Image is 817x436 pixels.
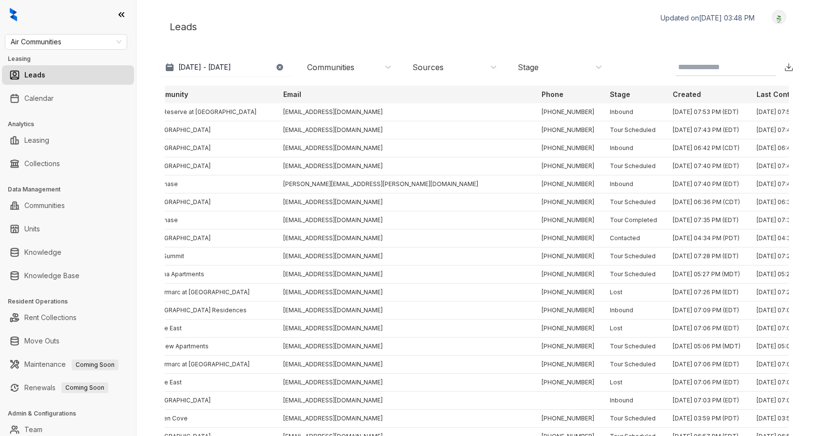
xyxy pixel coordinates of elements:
td: [EMAIL_ADDRESS][DOMAIN_NAME] [275,103,534,121]
td: [PHONE_NUMBER] [534,229,602,247]
p: Updated on [DATE] 03:48 PM [661,13,755,23]
td: [EMAIL_ADDRESS][DOMAIN_NAME] [275,157,534,175]
li: Rent Collections [2,308,134,327]
td: [DATE] 07:06 PM (EDT) [665,320,749,338]
td: [PHONE_NUMBER] [534,284,602,302]
td: Foxchase [142,175,275,193]
td: [GEOGRAPHIC_DATA] [142,392,275,410]
a: Leasing [24,131,49,150]
li: Calendar [2,89,134,108]
a: RenewalsComing Soon [24,378,108,398]
td: [EMAIL_ADDRESS][DOMAIN_NAME] [275,374,534,392]
td: [PHONE_NUMBER] [534,265,602,284]
p: Phone [542,90,564,99]
td: [EMAIL_ADDRESS][DOMAIN_NAME] [275,229,534,247]
td: [EMAIL_ADDRESS][DOMAIN_NAME] [275,338,534,356]
td: Verona Apartments [142,265,275,284]
li: Collections [2,154,134,173]
td: Tour Scheduled [602,193,665,211]
td: [EMAIL_ADDRESS][DOMAIN_NAME] [275,320,534,338]
td: Foxchase [142,211,275,229]
td: Chase East [142,374,275,392]
td: [DATE] 07:26 PM (EDT) [665,284,749,302]
td: Lost [602,320,665,338]
td: [PHONE_NUMBER] [534,193,602,211]
p: [DATE] - [DATE] [178,62,231,72]
td: The Reserve at [GEOGRAPHIC_DATA] [142,103,275,121]
td: [GEOGRAPHIC_DATA] Residences [142,302,275,320]
td: [EMAIL_ADDRESS][DOMAIN_NAME] [275,139,534,157]
td: Lost [602,374,665,392]
td: Lost [602,284,665,302]
td: [PHONE_NUMBER] [534,139,602,157]
td: [GEOGRAPHIC_DATA] [142,139,275,157]
td: Contacted [602,229,665,247]
div: Leads [160,10,794,44]
td: [PHONE_NUMBER] [534,121,602,139]
td: Chase East [142,320,275,338]
div: Communities [307,62,354,73]
td: Watermarc at [GEOGRAPHIC_DATA] [142,356,275,374]
td: The Summit [142,247,275,265]
img: SearchIcon [765,63,774,71]
img: UserAvatar [772,12,786,22]
h3: Data Management [8,185,136,194]
td: [EMAIL_ADDRESS][DOMAIN_NAME] [275,410,534,428]
td: Inbound [602,302,665,320]
td: [DATE] 07:06 PM (EDT) [665,356,749,374]
td: Tour Completed [602,211,665,229]
li: Maintenance [2,355,134,374]
div: Sources [412,62,444,73]
td: Tour Scheduled [602,265,665,284]
td: [PHONE_NUMBER] [534,302,602,320]
li: Leasing [2,131,134,150]
td: [PHONE_NUMBER] [534,175,602,193]
td: [DATE] 05:27 PM (MDT) [665,265,749,284]
td: [PHONE_NUMBER] [534,356,602,374]
td: Tour Scheduled [602,121,665,139]
td: Inbound [602,175,665,193]
li: Renewals [2,378,134,398]
td: [PHONE_NUMBER] [534,374,602,392]
a: Knowledge Base [24,266,79,285]
td: [DATE] 07:35 PM (EDT) [665,211,749,229]
td: Inbound [602,103,665,121]
td: Hidden Cove [142,410,275,428]
a: Collections [24,154,60,173]
td: [DATE] 07:09 PM (EDT) [665,302,749,320]
a: Knowledge [24,243,61,262]
img: logo [10,8,17,21]
a: Communities [24,196,65,215]
td: [PHONE_NUMBER] [534,211,602,229]
h3: Resident Operations [8,297,136,306]
li: Knowledge Base [2,266,134,285]
td: Tour Scheduled [602,157,665,175]
span: Air Communities [11,35,121,49]
td: [GEOGRAPHIC_DATA] [142,193,275,211]
td: Inbound [602,139,665,157]
li: Communities [2,196,134,215]
h3: Admin & Configurations [8,409,136,418]
div: Stage [518,62,539,73]
td: Tour Scheduled [602,356,665,374]
a: Move Outs [24,331,59,351]
td: [DATE] 07:06 PM (EDT) [665,374,749,392]
a: Calendar [24,89,54,108]
p: Stage [610,90,630,99]
td: [EMAIL_ADDRESS][DOMAIN_NAME] [275,247,534,265]
li: Units [2,219,134,239]
td: [DATE] 07:28 PM (EDT) [665,247,749,265]
li: Knowledge [2,243,134,262]
p: Email [283,90,301,99]
h3: Leasing [8,55,136,63]
li: Move Outs [2,331,134,351]
p: Community [150,90,188,99]
td: [DATE] 03:59 PM (PDT) [665,410,749,428]
td: Watermarc at [GEOGRAPHIC_DATA] [142,284,275,302]
a: Units [24,219,40,239]
td: [DATE] 07:53 PM (EDT) [665,103,749,121]
button: [DATE] - [DATE] [160,58,292,76]
td: [DATE] 07:40 PM (EDT) [665,175,749,193]
span: Coming Soon [72,360,118,370]
li: Leads [2,65,134,85]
